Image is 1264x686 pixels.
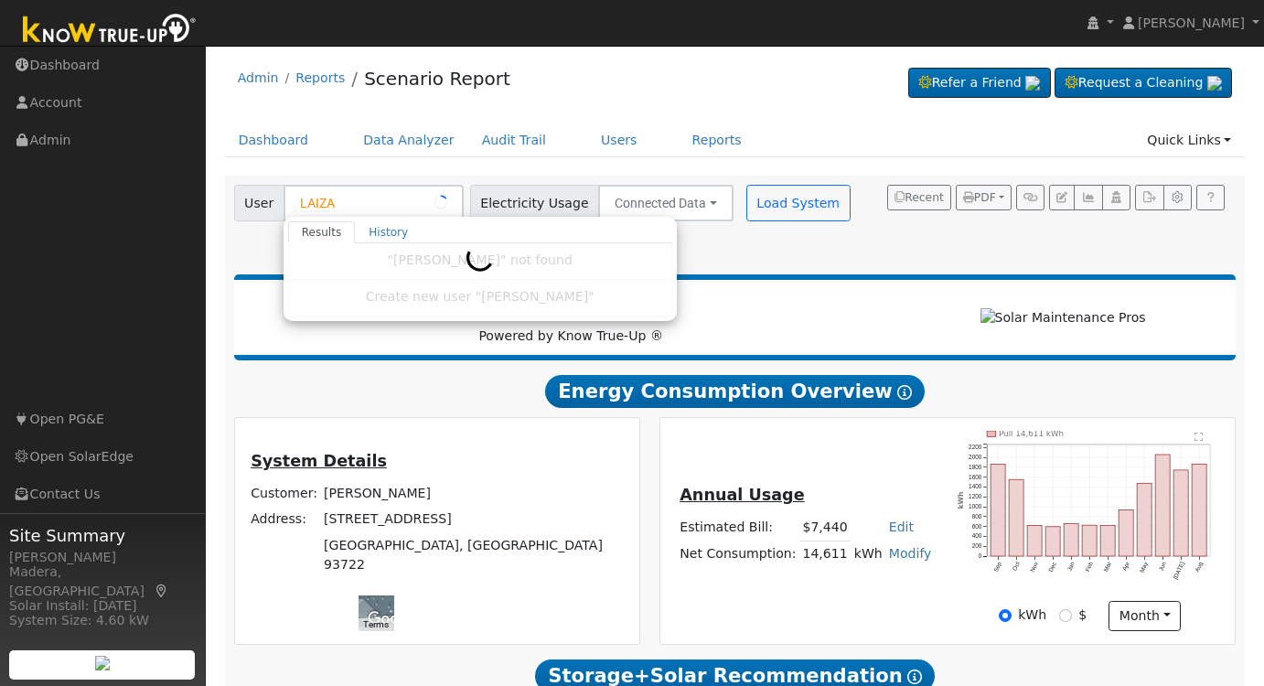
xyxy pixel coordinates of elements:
a: Dashboard [225,123,323,157]
a: Audit Trail [468,123,560,157]
span: Energy Consumption Overview [545,375,924,408]
text: Aug [1194,561,1205,573]
text: Pull 14,611 kWh [999,429,1064,438]
a: Admin [238,70,279,85]
rect: onclick="" [1100,526,1115,556]
h2: Scenario Report [252,289,889,320]
a: Open this area in Google Maps (opens a new window) [363,607,423,631]
rect: onclick="" [1027,526,1042,557]
text: Sep [992,561,1003,573]
rect: onclick="" [1045,527,1060,556]
button: Connected Data [598,185,734,221]
a: Help Link [1196,185,1225,210]
i: Show Help [907,670,922,684]
text: 2200 [969,444,982,450]
a: Users [587,123,651,157]
button: month [1109,601,1181,632]
label: kWh [1018,606,1046,625]
text: 1800 [969,464,982,470]
a: Request a Cleaning [1055,68,1232,99]
img: retrieve [1025,76,1040,91]
rect: onclick="" [1137,483,1152,556]
text: Mar [1102,561,1112,573]
button: Login As [1102,185,1130,210]
div: System Size: 4.60 kW [9,611,196,630]
text: kWh [957,492,965,509]
img: retrieve [1207,76,1222,91]
span: Site Summary [9,523,196,548]
button: Load System [746,185,851,221]
a: Edit [889,520,914,534]
a: Refer a Friend [908,68,1051,99]
div: [PERSON_NAME] [9,548,196,567]
a: Modify [889,546,932,561]
button: Recent [887,185,951,210]
text: 2000 [969,454,982,460]
span: Electricity Usage [470,185,599,221]
button: PDF [956,185,1012,210]
text: 400 [971,533,981,540]
td: Estimated Bill: [677,515,799,541]
a: Quick Links [1133,123,1245,157]
td: kWh [851,541,885,567]
text: [DATE] [1172,561,1186,581]
a: Reports [295,70,345,85]
a: Results [288,221,356,243]
button: Generate Report Link [1016,185,1044,210]
rect: onclick="" [1064,524,1078,556]
u: Annual Usage [680,486,804,504]
text: 0 [979,552,982,559]
text: 1600 [969,474,982,480]
text: 200 [971,543,981,550]
img: Solar Maintenance Pros [980,308,1146,327]
rect: onclick="" [1009,479,1023,556]
span: PDF [963,191,996,204]
rect: onclick="" [991,465,1005,557]
img: Google [363,607,423,631]
text: Jan [1066,561,1076,573]
td: [STREET_ADDRESS] [321,507,627,532]
div: Solar Install: [DATE] [9,596,196,616]
a: Scenario Report [364,68,510,90]
a: Map [154,584,170,598]
td: Address: [248,507,321,532]
td: Net Consumption: [677,541,799,567]
td: 14,611 [799,541,851,567]
text: May [1139,561,1151,574]
span: User [234,185,284,221]
button: Edit User [1049,185,1075,210]
rect: onclick="" [1119,510,1133,557]
input: $ [1059,609,1072,622]
rect: onclick="" [1155,455,1170,556]
text: 600 [971,523,981,530]
a: Data Analyzer [349,123,468,157]
input: Select a User [284,185,464,221]
text: Jun [1158,561,1168,573]
text: 800 [971,513,981,520]
text: 1200 [969,493,982,499]
td: $7,440 [799,515,851,541]
u: System Details [251,452,387,470]
img: Know True-Up [14,10,206,51]
div: Powered by Know True-Up ® [243,289,899,346]
a: Reports [679,123,755,157]
i: Show Help [897,385,912,400]
td: [GEOGRAPHIC_DATA], [GEOGRAPHIC_DATA] 93722 [321,532,627,577]
div: Madera, [GEOGRAPHIC_DATA] [9,563,196,601]
text: Oct [1011,561,1021,572]
a: Terms (opens in new tab) [363,619,389,629]
text: Apr [1121,561,1132,573]
td: [PERSON_NAME] [321,481,627,507]
text: Dec [1047,561,1058,573]
button: Settings [1163,185,1192,210]
button: Multi-Series Graph [1074,185,1102,210]
img: retrieve [95,656,110,670]
label: $ [1078,606,1087,625]
rect: onclick="" [1082,525,1097,556]
text: Nov [1029,561,1040,573]
input: kWh [999,609,1012,622]
button: Export Interval Data [1135,185,1163,210]
span: [PERSON_NAME] [1138,16,1245,30]
rect: onclick="" [1173,470,1188,556]
a: History [355,221,422,243]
